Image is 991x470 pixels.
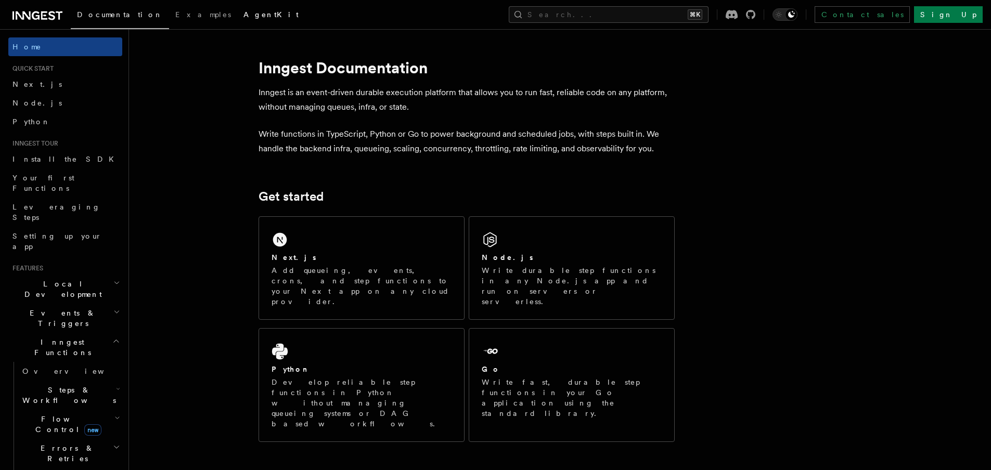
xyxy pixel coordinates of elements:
[12,117,50,126] span: Python
[8,94,122,112] a: Node.js
[169,3,237,28] a: Examples
[259,85,675,114] p: Inngest is an event-driven durable execution platform that allows you to run fast, reliable code ...
[12,155,120,163] span: Install the SDK
[8,168,122,198] a: Your first Functions
[259,216,465,320] a: Next.jsAdd queueing, events, crons, and step functions to your Next app on any cloud provider.
[8,333,122,362] button: Inngest Functions
[8,75,122,94] a: Next.js
[12,42,42,52] span: Home
[8,112,122,131] a: Python
[12,203,100,221] span: Leveraging Steps
[8,198,122,227] a: Leveraging Steps
[8,275,122,304] button: Local Development
[482,364,500,374] h2: Go
[482,252,533,263] h2: Node.js
[8,308,113,329] span: Events & Triggers
[272,252,316,263] h2: Next.js
[22,367,130,375] span: Overview
[272,364,310,374] h2: Python
[12,174,74,192] span: Your first Functions
[12,99,62,107] span: Node.js
[237,3,305,28] a: AgentKit
[688,9,702,20] kbd: ⌘K
[259,58,675,77] h1: Inngest Documentation
[272,377,452,429] p: Develop reliable step functions in Python without managing queueing systems or DAG based workflows.
[18,381,122,410] button: Steps & Workflows
[8,304,122,333] button: Events & Triggers
[71,3,169,29] a: Documentation
[469,328,675,442] a: GoWrite fast, durable step functions in your Go application using the standard library.
[509,6,709,23] button: Search...⌘K
[8,279,113,299] span: Local Development
[18,414,114,435] span: Flow Control
[77,10,163,19] span: Documentation
[259,189,324,204] a: Get started
[914,6,983,23] a: Sign Up
[8,150,122,168] a: Install the SDK
[259,127,675,156] p: Write functions in TypeScript, Python or Go to power background and scheduled jobs, with steps bu...
[84,424,101,436] span: new
[773,8,797,21] button: Toggle dark mode
[243,10,299,19] span: AgentKit
[8,64,54,73] span: Quick start
[8,264,43,272] span: Features
[175,10,231,19] span: Examples
[18,439,122,468] button: Errors & Retries
[482,265,662,307] p: Write durable step functions in any Node.js app and run on servers or serverless.
[272,265,452,307] p: Add queueing, events, crons, and step functions to your Next app on any cloud provider.
[18,362,122,381] a: Overview
[482,377,662,419] p: Write fast, durable step functions in your Go application using the standard library.
[18,443,113,464] span: Errors & Retries
[8,139,58,148] span: Inngest tour
[815,6,910,23] a: Contact sales
[8,227,122,256] a: Setting up your app
[18,385,116,406] span: Steps & Workflows
[259,328,465,442] a: PythonDevelop reliable step functions in Python without managing queueing systems or DAG based wo...
[12,80,62,88] span: Next.js
[12,232,102,251] span: Setting up your app
[8,337,112,358] span: Inngest Functions
[469,216,675,320] a: Node.jsWrite durable step functions in any Node.js app and run on servers or serverless.
[8,37,122,56] a: Home
[18,410,122,439] button: Flow Controlnew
